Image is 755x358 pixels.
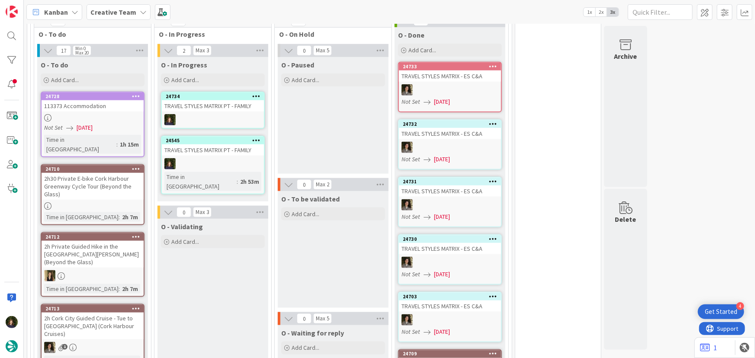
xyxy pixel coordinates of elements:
div: Max 3 [196,48,209,53]
div: 24703TRAVEL STYLES MATRIX - ES C&A [399,293,501,312]
div: MS [399,314,501,326]
div: 24703 [399,293,501,300]
span: 0 [297,313,312,324]
div: 247102h30 Private E-bike Cork Harbour Greenway Cycle Tour (Beyond the Glass) [42,165,144,200]
i: Not Set [402,98,420,105]
div: 2h 7m [120,284,140,294]
div: 24730TRAVEL STYLES MATRIX - ES C&A [399,235,501,254]
div: 24710 [42,165,144,173]
div: Max 3 [196,210,209,214]
i: Not Set [402,270,420,278]
div: 2h 7m [120,212,140,222]
div: SP [42,270,144,281]
b: Creative Team [90,8,136,16]
div: 24545 [162,137,264,144]
div: 24712 [42,233,144,241]
div: 24713 [42,305,144,313]
div: TRAVEL STYLES MATRIX - ES C&A [399,70,501,82]
div: 24733 [399,63,501,70]
div: 24731 [403,179,501,185]
div: 24545 [166,137,264,144]
div: 24731 [399,178,501,185]
div: Time in [GEOGRAPHIC_DATA] [44,135,116,154]
span: O - Done [398,31,424,39]
span: [DATE] [434,155,450,164]
div: Time in [GEOGRAPHIC_DATA] [164,172,237,191]
div: 247132h Cork City Guided Cruise - Tue to [GEOGRAPHIC_DATA] (Cork Harbour Cruises) [42,305,144,339]
span: O - To do [41,61,68,69]
div: Max 5 [316,48,329,53]
span: 0 [177,207,191,217]
span: [DATE] [434,97,450,106]
img: Visit kanbanzone.com [6,6,18,18]
span: 0 [297,45,312,56]
div: 24734 [162,93,264,100]
span: O - On Hold [279,30,381,38]
span: O - To be validated [281,195,340,203]
span: 2x [595,8,607,16]
span: [DATE] [434,212,450,221]
div: 113373 Accommodation [42,100,144,112]
div: Get Started [705,307,737,316]
span: Support [18,1,39,12]
span: 3x [607,8,619,16]
i: Not Set [402,328,420,336]
img: MS [402,199,413,211]
span: Add Card... [171,76,199,84]
span: Kanban [44,7,68,17]
div: Max 20 [75,51,89,55]
div: MS [42,342,144,353]
span: 1x [584,8,595,16]
i: Not Set [44,124,63,131]
div: 2h 53m [238,177,261,186]
div: 24703 [403,294,501,300]
div: TRAVEL STYLES MATRIX - ES C&A [399,243,501,254]
span: : [116,140,118,149]
div: MC [162,158,264,169]
span: Add Card... [408,46,436,54]
div: 24734 [166,93,264,99]
div: 24728 [42,93,144,100]
span: : [237,177,238,186]
div: 24730 [399,235,501,243]
div: 24728113373 Accommodation [42,93,144,112]
div: Min 0 [75,46,86,51]
i: Not Set [402,213,420,221]
div: 24709 [403,351,501,357]
div: 24732TRAVEL STYLES MATRIX - ES C&A [399,120,501,139]
span: O - Validating [161,222,203,231]
div: 1h 15m [118,140,141,149]
div: TRAVEL STYLES MATRIX PT - FAMILY [162,144,264,156]
div: 24730 [403,236,501,242]
div: MC [162,114,264,125]
span: Add Card... [292,76,319,84]
span: [DATE] [434,327,450,336]
div: 2h30 Private E-bike Cork Harbour Greenway Cycle Tour (Beyond the Glass) [42,173,144,200]
div: 24728 [45,93,144,99]
span: Add Card... [171,238,199,246]
div: Archive [614,51,637,61]
div: 24732 [399,120,501,128]
span: O - In Progress [159,30,260,38]
div: 24713 [45,306,144,312]
div: 24734TRAVEL STYLES MATRIX PT - FAMILY [162,93,264,112]
span: O - Waiting for reply [281,329,344,337]
div: 24733 [403,64,501,70]
div: MS [399,142,501,153]
div: 24709 [399,350,501,358]
div: Open Get Started checklist, remaining modules: 4 [698,304,744,319]
div: TRAVEL STYLES MATRIX - ES C&A [399,128,501,139]
img: MC [164,158,176,169]
span: O - To do [39,30,140,38]
div: Time in [GEOGRAPHIC_DATA] [44,284,119,294]
div: TRAVEL STYLES MATRIX - ES C&A [399,300,501,312]
span: O - Paused [281,61,314,69]
img: MS [402,84,413,96]
div: TRAVEL STYLES MATRIX - ES C&A [399,185,501,197]
div: Max 2 [316,182,329,187]
a: 1 [700,342,717,353]
img: MS [44,342,55,353]
span: Add Card... [292,344,319,352]
img: MS [402,142,413,153]
div: 2h Private Guided Hike in the [GEOGRAPHIC_DATA][PERSON_NAME] (Beyond the Glass) [42,241,144,268]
